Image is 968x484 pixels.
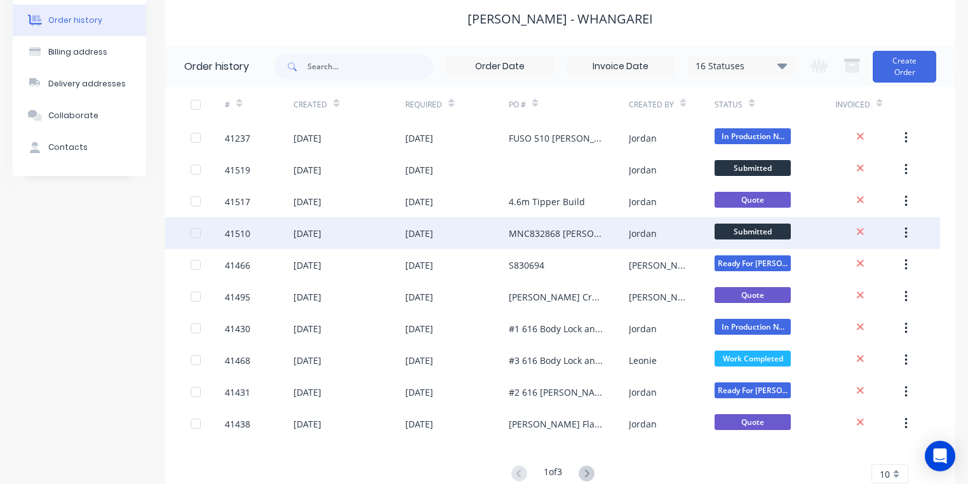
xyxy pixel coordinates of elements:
[293,354,321,367] div: [DATE]
[509,227,603,240] div: MNC832868 [PERSON_NAME] 816
[405,87,508,122] div: Required
[293,322,321,335] div: [DATE]
[405,259,433,272] div: [DATE]
[405,417,433,431] div: [DATE]
[13,100,146,131] button: Collaborate
[509,386,603,399] div: #2 616 [PERSON_NAME] with Body Lock and Load Anchorage
[48,110,98,121] div: Collaborate
[629,195,657,208] div: Jordan
[48,142,88,153] div: Contacts
[48,78,126,90] div: Delivery addresses
[629,354,657,367] div: Leonie
[509,322,603,335] div: #1 616 Body Lock and Load Anchorage
[13,131,146,163] button: Contacts
[629,259,689,272] div: [PERSON_NAME]
[293,163,321,177] div: [DATE]
[715,351,791,366] span: Work Completed
[715,414,791,430] span: Quote
[225,227,250,240] div: 41510
[293,99,327,111] div: Created
[629,227,657,240] div: Jordan
[715,382,791,398] span: Ready For [PERSON_NAME]
[509,195,585,208] div: 4.6m Tipper Build
[509,417,603,431] div: [PERSON_NAME] Flatdeck with Toolbox
[225,99,230,111] div: #
[293,259,321,272] div: [DATE]
[509,87,629,122] div: PO #
[293,131,321,145] div: [DATE]
[835,99,870,111] div: Invoiced
[715,128,791,144] span: In Production N...
[509,99,526,111] div: PO #
[225,417,250,431] div: 41438
[293,417,321,431] div: [DATE]
[225,195,250,208] div: 41517
[567,57,674,76] input: Invoice Date
[629,290,689,304] div: [PERSON_NAME]
[13,36,146,68] button: Billing address
[293,227,321,240] div: [DATE]
[13,4,146,36] button: Order history
[467,11,653,27] div: [PERSON_NAME] - Whangarei
[715,99,743,111] div: Status
[715,255,791,271] span: Ready For [PERSON_NAME]
[13,68,146,100] button: Delivery addresses
[405,354,433,367] div: [DATE]
[629,386,657,399] div: Jordan
[405,131,433,145] div: [DATE]
[715,192,791,208] span: Quote
[405,163,433,177] div: [DATE]
[405,322,433,335] div: [DATE]
[225,259,250,272] div: 41466
[688,59,795,73] div: 16 Statuses
[835,87,904,122] div: Invoiced
[184,59,249,74] div: Order history
[293,87,405,122] div: Created
[629,163,657,177] div: Jordan
[509,354,603,367] div: #3 616 Body Lock and Load Anchorage - September
[715,319,791,335] span: In Production N...
[715,287,791,303] span: Quote
[405,227,433,240] div: [DATE]
[225,386,250,399] div: 41431
[405,99,442,111] div: Required
[629,131,657,145] div: Jordan
[509,259,544,272] div: S830694
[880,467,890,481] span: 10
[544,465,562,483] div: 1 of 3
[629,99,674,111] div: Created By
[509,290,603,304] div: [PERSON_NAME] Crew Cab Flat Deck with Toolbox
[629,322,657,335] div: Jordan
[225,131,250,145] div: 41237
[48,15,102,26] div: Order history
[873,51,936,83] button: Create Order
[48,46,107,58] div: Billing address
[293,195,321,208] div: [DATE]
[225,87,293,122] div: #
[405,386,433,399] div: [DATE]
[225,322,250,335] div: 41430
[225,163,250,177] div: 41519
[629,87,715,122] div: Created By
[925,441,955,471] div: Open Intercom Messenger
[293,290,321,304] div: [DATE]
[509,131,603,145] div: FUSO 510 [PERSON_NAME] PO 825751
[715,87,835,122] div: Status
[405,195,433,208] div: [DATE]
[629,417,657,431] div: Jordan
[307,54,433,79] input: Search...
[405,290,433,304] div: [DATE]
[225,354,250,367] div: 41468
[715,160,791,176] span: Submitted
[293,386,321,399] div: [DATE]
[225,290,250,304] div: 41495
[715,224,791,239] span: Submitted
[447,57,553,76] input: Order Date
